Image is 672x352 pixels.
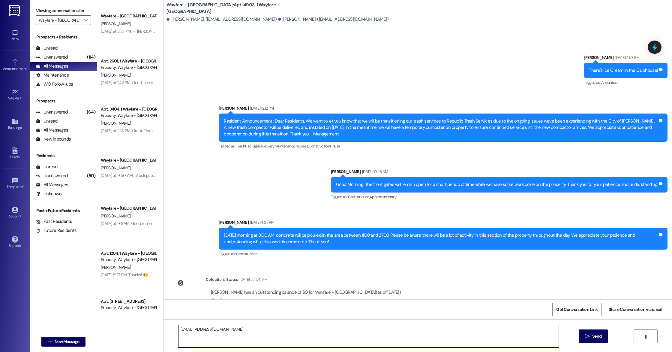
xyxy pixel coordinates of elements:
[36,127,68,133] div: All Messages
[36,6,91,15] label: Viewing conversations for
[361,168,388,175] div: [DATE] 10:46 AM
[101,80,194,85] div: [DATE] at 1:42 PM: Good, see you at some point [DATE]
[101,157,156,163] div: Wayfare - [GEOGRAPHIC_DATA]
[601,80,617,85] span: Amenities
[101,250,156,256] div: Apt. 1204, 1 Wayfare – [GEOGRAPHIC_DATA]
[36,118,58,124] div: Unread
[36,72,69,78] div: Maintenance
[36,54,68,60] div: Unanswered
[22,95,22,99] span: •
[224,118,658,137] div: Resident Announcement : Dear Residents, We want to let you know that we will be transitioning our...
[101,72,131,78] span: [PERSON_NAME]
[84,18,88,23] i: 
[101,256,156,263] div: Property: Wayfare - [GEOGRAPHIC_DATA]
[36,218,72,225] div: Past Residents
[245,144,274,149] span: Packages/delivery ,
[556,306,598,313] span: Get Conversation Link
[236,144,245,149] span: Trash ,
[166,2,286,15] b: Wayfare - [GEOGRAPHIC_DATA]: Apt. 4903, 1 Wayfare – [GEOGRAPHIC_DATA]
[249,219,274,226] div: [DATE] 4:37 PM
[309,144,330,149] span: Construction ,
[3,175,27,192] a: Templates •
[579,329,608,343] button: Send
[101,265,131,270] span: [PERSON_NAME]
[238,276,267,283] div: [DATE] at 12:41 AM
[236,251,257,256] span: Construction
[41,337,86,347] button: New Message
[3,28,27,44] a: Inbox
[584,54,667,63] div: [PERSON_NAME]
[101,21,131,26] span: [PERSON_NAME]
[336,181,658,188] div: Good Morning! The front gates will remain open for a short period of time while we have some work...
[55,338,79,345] span: New Message
[48,339,52,344] i: 
[9,5,21,16] img: ResiDesk Logo
[30,34,97,40] div: Prospects + Residents
[101,165,131,171] span: [PERSON_NAME]
[206,276,238,283] div: Collections Status
[36,182,68,188] div: All Messages
[30,208,97,214] div: Past + Future Residents
[585,334,590,339] i: 
[101,58,156,64] div: Apt. 2601, 1 Wayfare – [GEOGRAPHIC_DATA]
[225,298,261,304] label: Click to show details
[36,191,61,197] div: Unknown
[614,54,640,61] div: [DATE] 4:58 PM
[101,173,256,178] div: [DATE] at 9:50 AM: I Apologize, it is called the access fee! call us if you have any questions
[3,234,27,250] a: Support
[101,106,156,112] div: Apt. 3404, 1 Wayfare – [GEOGRAPHIC_DATA]
[101,205,156,211] div: Wayfare - [GEOGRAPHIC_DATA]
[101,305,156,311] div: Property: Wayfare - [GEOGRAPHIC_DATA]
[39,15,81,25] input: All communities
[211,289,401,296] div: [PERSON_NAME] has an outstanding balance of $0 for Wayfare - [GEOGRAPHIC_DATA] (as of [DATE])
[166,16,277,23] div: [PERSON_NAME]. ([EMAIL_ADDRESS][DOMAIN_NAME])
[3,116,27,132] a: Buildings
[584,78,667,87] div: Tagged as:
[178,325,559,347] textarea: [EMAIL_ADDRESS][DOMAIN_NAME]
[592,333,601,339] span: Send
[36,81,73,87] div: WO Follow-ups
[589,67,658,74] div: There's Ice Cream in the Clubhouse!
[85,108,97,117] div: (64)
[101,120,131,126] span: [PERSON_NAME]
[643,334,648,339] i: 
[605,303,666,316] button: Share Conversation via email
[36,173,68,179] div: Unanswered
[3,205,27,221] a: Account
[36,136,71,142] div: New Inbounds
[30,153,97,159] div: Residents
[101,213,131,219] span: [PERSON_NAME]
[331,193,668,201] div: Tagged as:
[27,66,28,70] span: •
[101,13,156,19] div: Wayfare - [GEOGRAPHIC_DATA]
[23,184,24,188] span: •
[330,144,340,149] span: Praise
[3,87,27,103] a: Site Visit •
[85,171,97,181] div: (50)
[36,227,76,234] div: Future Residents
[274,144,309,149] span: Maintenance request ,
[101,272,148,278] div: [DATE] 8:27 PM: Thanks! 🙂
[36,109,68,115] div: Unanswered
[348,194,370,199] span: Construction ,
[224,232,658,245] div: [DATE] morning at 8:00 AM, concrete will be poured in the area between 1100 and 2700. Please be a...
[609,306,662,313] span: Share Conversation via email
[101,112,156,119] div: Property: Wayfare - [GEOGRAPHIC_DATA]
[3,146,27,162] a: Leads
[36,63,68,69] div: All Messages
[219,105,667,114] div: [PERSON_NAME]
[101,128,162,133] div: [DATE] at 1:28 PM: Great. Thank you.
[370,194,396,199] span: Apartment entry
[101,221,603,226] div: [DATE] at 9:11 AM: Good morning! This is [PERSON_NAME] with Wayfare [GEOGRAPHIC_DATA] Apartments....
[101,298,156,305] div: Apt. [STREET_ADDRESS]
[101,64,156,71] div: Property: Wayfare - [GEOGRAPHIC_DATA]
[85,53,97,62] div: (114)
[278,16,388,23] div: [PERSON_NAME]. ([EMAIL_ADDRESS][DOMAIN_NAME])
[249,105,274,111] div: [DATE] 12:12 PM
[331,168,668,177] div: [PERSON_NAME]
[30,98,97,104] div: Prospects
[219,142,667,150] div: Tagged as:
[36,45,58,51] div: Unread
[219,250,667,258] div: Tagged as:
[552,303,601,316] button: Get Conversation Link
